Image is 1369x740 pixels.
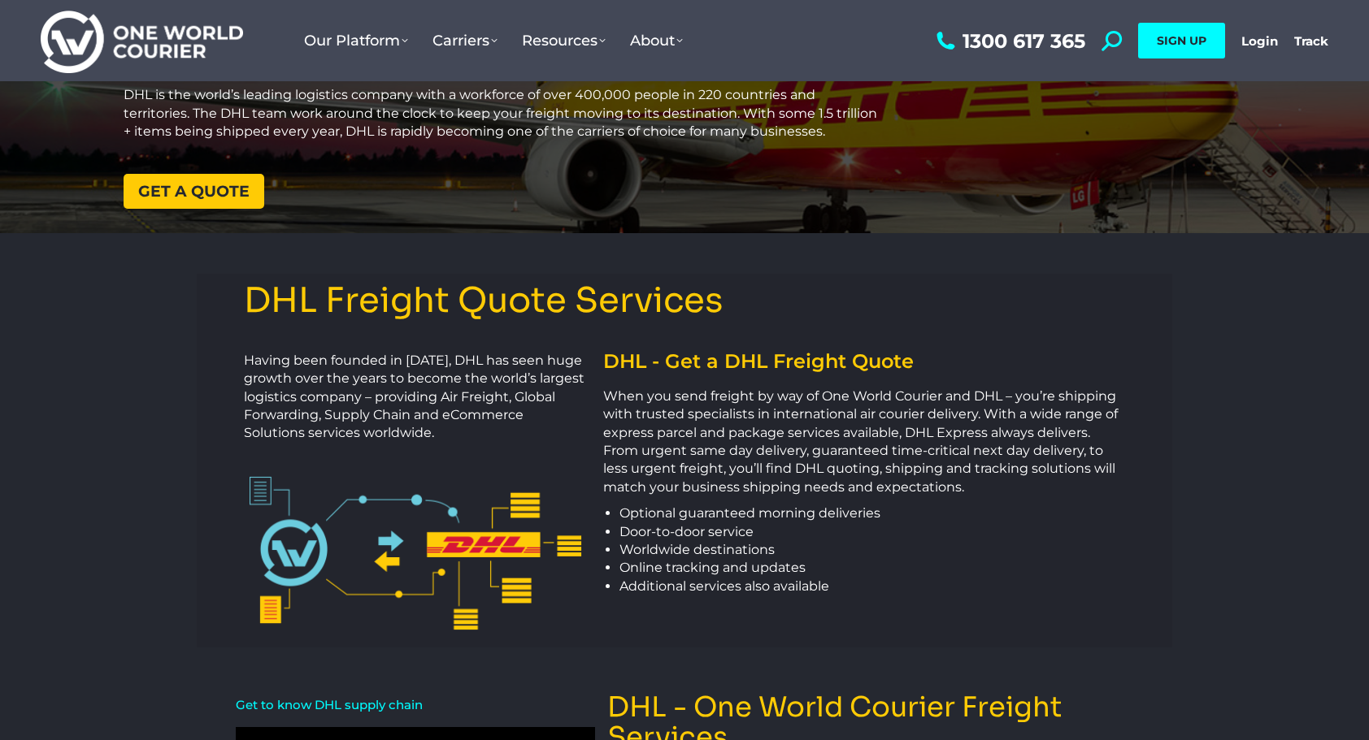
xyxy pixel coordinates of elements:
a: Get a quote [124,174,264,209]
a: SIGN UP [1138,23,1225,58]
li: Door-to-door service [619,523,1124,541]
a: Carriers [420,15,510,66]
h2: DHL - Get a DHL Freight Quote [603,352,1124,371]
li: Optional guaranteed morning deliveries [619,504,1124,522]
a: Login [1241,33,1278,49]
li: Additional services also available [619,578,1124,595]
li: Online tracking and updates [619,559,1124,577]
span: Our Platform [304,32,408,50]
p: Having been founded in [DATE], DHL has seen huge growth over the years to become the world’s larg... [244,352,587,443]
a: Resources [510,15,618,66]
span: About [630,32,683,50]
a: Our Platform [292,15,420,66]
h2: Get to know DHL supply chain [236,699,595,711]
span: Resources [522,32,606,50]
a: Track [1294,33,1328,49]
a: About [618,15,695,66]
h3: DHL Freight Quote Services [244,282,1125,319]
span: SIGN UP [1157,33,1206,48]
span: Get a quote [138,184,250,199]
p: When you send freight by way of One World Courier and DHL – you’re shipping with trusted speciali... [603,387,1124,496]
img: TNT One World Courier Integration [244,467,587,639]
a: 1300 617 365 [932,31,1085,51]
li: Worldwide destinations [619,541,1124,559]
p: DHL is the world’s leading logistics company with a workforce of over 400,000 people in 220 count... [124,86,881,141]
img: One World Courier [41,8,243,74]
span: Carriers [432,32,498,50]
